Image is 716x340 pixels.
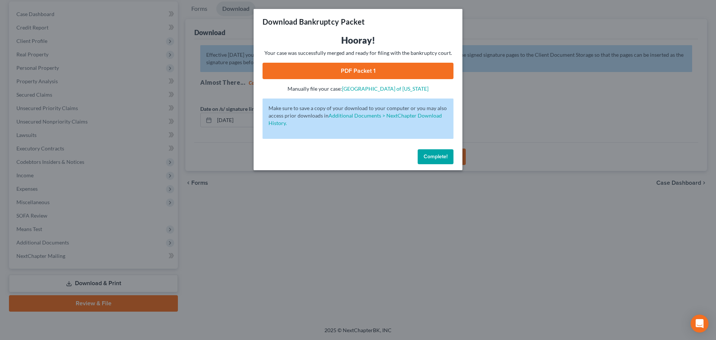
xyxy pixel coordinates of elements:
[268,105,447,127] p: Make sure to save a copy of your download to your computer or you may also access prior downloads in
[263,49,453,57] p: Your case was successfully merged and ready for filing with the bankruptcy court.
[691,315,709,333] div: Open Intercom Messenger
[418,149,453,164] button: Complete!
[268,112,442,126] a: Additional Documents > NextChapter Download History.
[263,16,365,27] h3: Download Bankruptcy Packet
[342,85,428,92] a: [GEOGRAPHIC_DATA] of [US_STATE]
[424,153,447,160] span: Complete!
[263,34,453,46] h3: Hooray!
[263,85,453,93] p: Manually file your case:
[263,63,453,79] a: PDF Packet 1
